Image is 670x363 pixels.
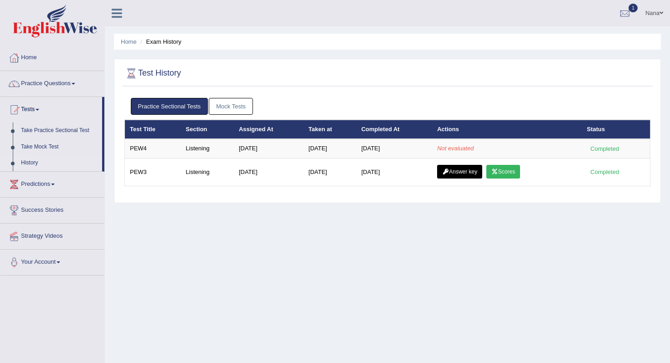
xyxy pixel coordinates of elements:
div: Completed [587,167,623,177]
a: Answer key [437,165,482,179]
td: [DATE] [356,139,433,158]
td: [DATE] [234,158,304,186]
h2: Test History [124,66,181,80]
td: [DATE] [304,139,356,158]
th: Assigned At [234,120,304,139]
a: Home [0,45,104,68]
th: Taken at [304,120,356,139]
span: 1 [629,4,638,12]
td: Listening [181,158,234,186]
td: Listening [181,139,234,158]
a: Home [121,38,137,45]
a: Take Mock Test [17,139,102,155]
a: Predictions [0,172,104,194]
a: Success Stories [0,198,104,220]
a: History [17,155,102,171]
th: Status [582,120,650,139]
a: Practice Questions [0,71,104,94]
a: Scores [486,165,520,179]
div: Completed [587,144,623,153]
th: Section [181,120,234,139]
td: [DATE] [356,158,433,186]
a: Mock Tests [209,98,253,115]
a: Strategy Videos [0,224,104,246]
th: Test Title [125,120,181,139]
em: Not evaluated [437,145,474,152]
a: Tests [0,97,102,120]
td: [DATE] [304,158,356,186]
th: Actions [432,120,582,139]
td: [DATE] [234,139,304,158]
td: PEW3 [125,158,181,186]
a: Take Practice Sectional Test [17,123,102,139]
li: Exam History [138,37,181,46]
a: Your Account [0,250,104,272]
a: Practice Sectional Tests [131,98,208,115]
td: PEW4 [125,139,181,158]
th: Completed At [356,120,433,139]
